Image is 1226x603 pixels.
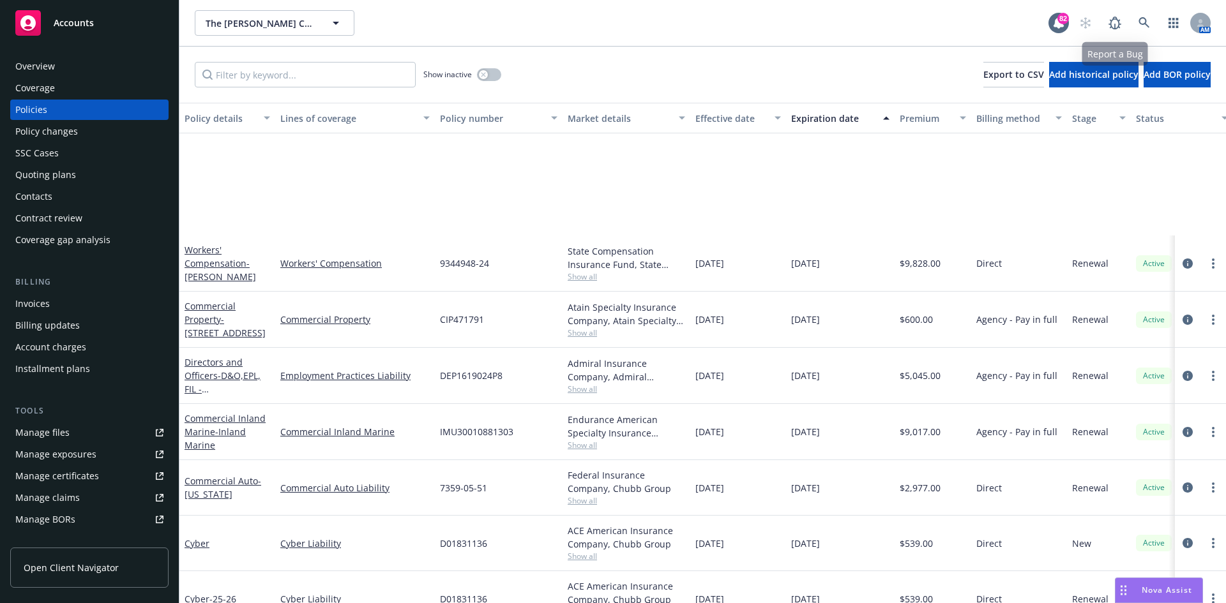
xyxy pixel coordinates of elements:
[10,121,169,142] a: Policy changes
[983,62,1044,87] button: Export to CSV
[976,112,1048,125] div: Billing method
[10,315,169,336] a: Billing updates
[1144,68,1211,80] span: Add BOR policy
[10,488,169,508] a: Manage claims
[1072,112,1112,125] div: Stage
[15,121,78,142] div: Policy changes
[568,440,685,450] span: Show all
[15,509,75,530] div: Manage BORs
[10,337,169,357] a: Account charges
[568,301,685,327] div: Atain Specialty Insurance Company, Atain Specialty Insurance Company, Burns & [PERSON_NAME]
[440,257,489,270] span: 9344948-24
[976,481,1002,495] span: Direct
[15,315,80,336] div: Billing updates
[695,425,724,438] span: [DATE]
[1141,482,1167,493] span: Active
[10,531,169,551] a: Summary of insurance
[185,537,209,549] a: Cyber
[1049,68,1139,80] span: Add historical policy
[10,509,169,530] a: Manage BORs
[1142,584,1192,595] span: Nova Assist
[185,412,266,451] a: Commercial Inland Marine
[15,186,52,207] div: Contacts
[695,369,724,382] span: [DATE]
[15,359,90,379] div: Installment plans
[976,425,1057,438] span: Agency - Pay in full
[185,475,261,500] a: Commercial Auto
[185,426,246,451] span: - Inland Marine
[10,444,169,465] a: Manage exposures
[1131,10,1157,36] a: Search
[568,383,685,394] span: Show all
[280,257,430,270] a: Workers' Compensation
[10,165,169,185] a: Quoting plans
[1073,10,1098,36] a: Start snowing
[15,337,86,357] div: Account charges
[695,112,767,125] div: Effective date
[1072,369,1109,382] span: Renewal
[1206,424,1221,440] a: more
[695,257,724,270] span: [DATE]
[280,112,416,125] div: Lines of coverage
[10,143,169,163] a: SSC Cases
[786,103,895,133] button: Expiration date
[10,208,169,228] a: Contract review
[195,10,354,36] button: The [PERSON_NAME] Company
[10,422,169,443] a: Manage files
[15,56,55,77] div: Overview
[206,17,316,30] span: The [PERSON_NAME] Company
[1072,425,1109,438] span: Renewal
[440,313,484,326] span: CIP471791
[15,422,70,443] div: Manage files
[15,165,76,185] div: Quoting plans
[10,294,169,314] a: Invoices
[280,425,430,438] a: Commercial Inland Marine
[185,244,256,283] a: Workers' Compensation
[1072,537,1091,550] span: New
[15,208,82,228] div: Contract review
[1141,537,1167,549] span: Active
[1161,10,1186,36] a: Switch app
[900,112,952,125] div: Premium
[976,313,1057,326] span: Agency - Pay in full
[791,313,820,326] span: [DATE]
[695,313,724,326] span: [DATE]
[185,356,261,408] a: Directors and Officers
[195,62,416,87] input: Filter by keyword...
[1180,480,1195,495] a: circleInformation
[24,561,119,574] span: Open Client Navigator
[15,488,80,508] div: Manage claims
[791,481,820,495] span: [DATE]
[983,68,1044,80] span: Export to CSV
[976,537,1002,550] span: Direct
[568,413,685,440] div: Endurance American Specialty Insurance Company, Sompo International
[900,481,941,495] span: $2,977.00
[10,186,169,207] a: Contacts
[185,369,261,408] span: - D&O,EPL, FIL - [PERSON_NAME]
[695,481,724,495] span: [DATE]
[976,369,1057,382] span: Agency - Pay in full
[895,103,971,133] button: Premium
[440,481,487,495] span: 7359-05-51
[1136,112,1214,125] div: Status
[791,257,820,270] span: [DATE]
[1180,256,1195,271] a: circleInformation
[10,359,169,379] a: Installment plans
[1057,13,1069,24] div: 82
[435,103,563,133] button: Policy number
[568,357,685,383] div: Admiral Insurance Company, Admiral Insurance Group ([PERSON_NAME] Corporation), CRC Group
[563,103,690,133] button: Market details
[568,468,685,495] div: Federal Insurance Company, Chubb Group
[1206,368,1221,383] a: more
[10,100,169,120] a: Policies
[1072,313,1109,326] span: Renewal
[15,294,50,314] div: Invoices
[10,276,169,288] div: Billing
[900,369,941,382] span: $5,045.00
[1206,256,1221,271] a: more
[791,425,820,438] span: [DATE]
[275,103,435,133] button: Lines of coverage
[15,230,110,250] div: Coverage gap analysis
[440,425,513,438] span: IMU30010881303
